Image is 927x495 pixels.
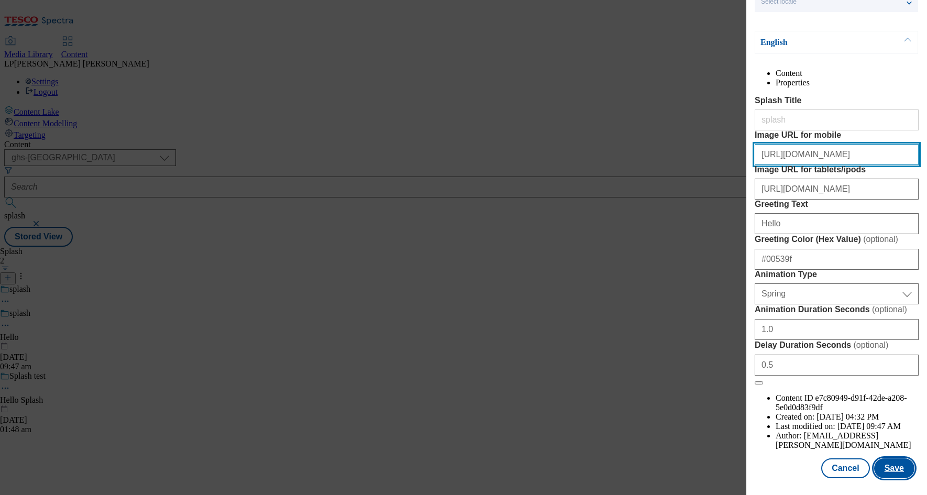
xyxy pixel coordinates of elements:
input: Enter Greeting Color (Hex Value) [755,249,919,270]
label: Greeting Color (Hex Value) [755,234,919,245]
p: English [760,37,870,48]
span: [DATE] 09:47 AM [837,422,901,431]
input: Enter Image URL for mobile [755,144,919,165]
label: Delay Duration Seconds [755,340,919,350]
span: e7c80949-d91f-42de-a208-5e0d0d83f9df [776,393,907,412]
span: [EMAIL_ADDRESS][PERSON_NAME][DOMAIN_NAME] [776,431,911,449]
input: Enter Greeting Text [755,213,919,234]
label: Greeting Text [755,200,919,209]
button: Save [874,458,914,478]
input: Enter Image URL for tablets/ipods [755,179,919,200]
li: Last modified on: [776,422,919,431]
span: [DATE] 04:32 PM [816,412,879,421]
input: Enter Animation Duration Seconds [755,319,919,340]
li: Properties [776,78,919,87]
input: Enter Splash Title [755,109,919,130]
li: Created on: [776,412,919,422]
li: Author: [776,431,919,450]
input: Enter Delay Duration Seconds [755,355,919,376]
span: ( optional ) [854,340,889,349]
label: Image URL for mobile [755,130,919,140]
label: Splash Title [755,96,919,105]
button: Cancel [821,458,869,478]
span: ( optional ) [872,305,907,314]
label: Animation Type [755,270,919,279]
label: Image URL for tablets/ipods [755,165,919,174]
li: Content ID [776,393,919,412]
label: Animation Duration Seconds [755,304,919,315]
li: Content [776,69,919,78]
span: ( optional ) [863,235,898,244]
